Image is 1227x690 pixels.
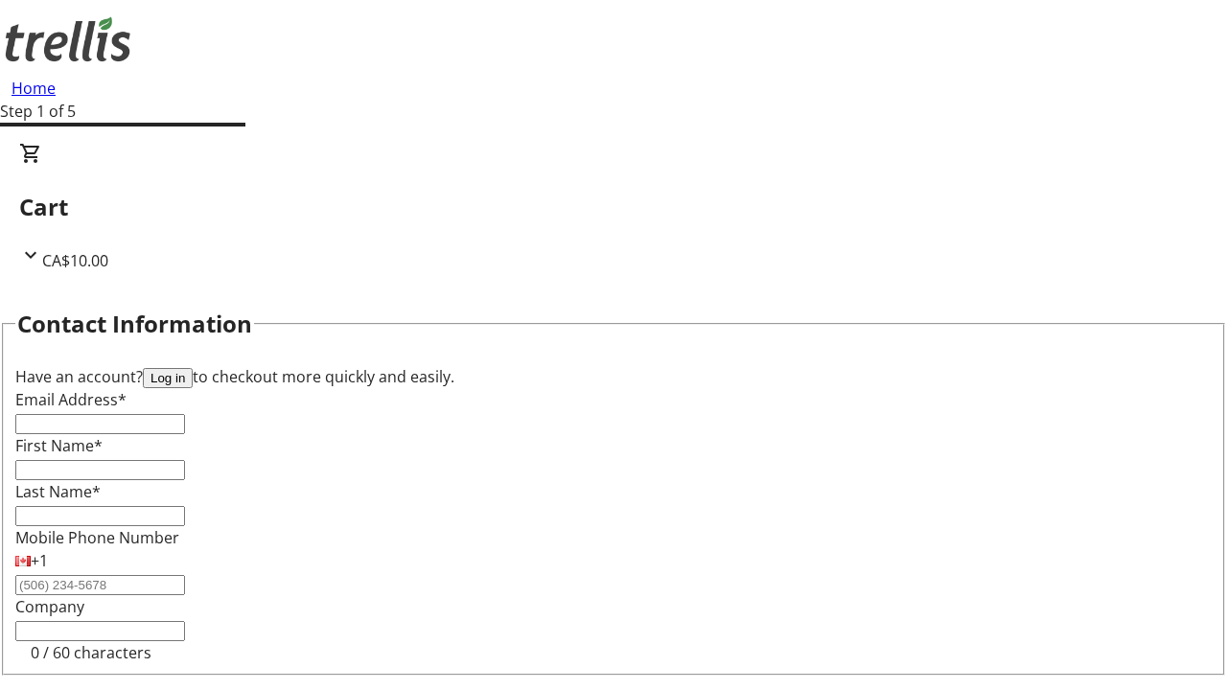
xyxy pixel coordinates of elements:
tr-character-limit: 0 / 60 characters [31,642,151,663]
label: Last Name* [15,481,101,502]
h2: Cart [19,190,1208,224]
input: (506) 234-5678 [15,575,185,595]
div: CartCA$10.00 [19,142,1208,272]
label: Company [15,596,84,617]
label: First Name* [15,435,103,456]
label: Mobile Phone Number [15,527,179,548]
span: CA$10.00 [42,250,108,271]
label: Email Address* [15,389,127,410]
h2: Contact Information [17,307,252,341]
div: Have an account? to checkout more quickly and easily. [15,365,1212,388]
button: Log in [143,368,193,388]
